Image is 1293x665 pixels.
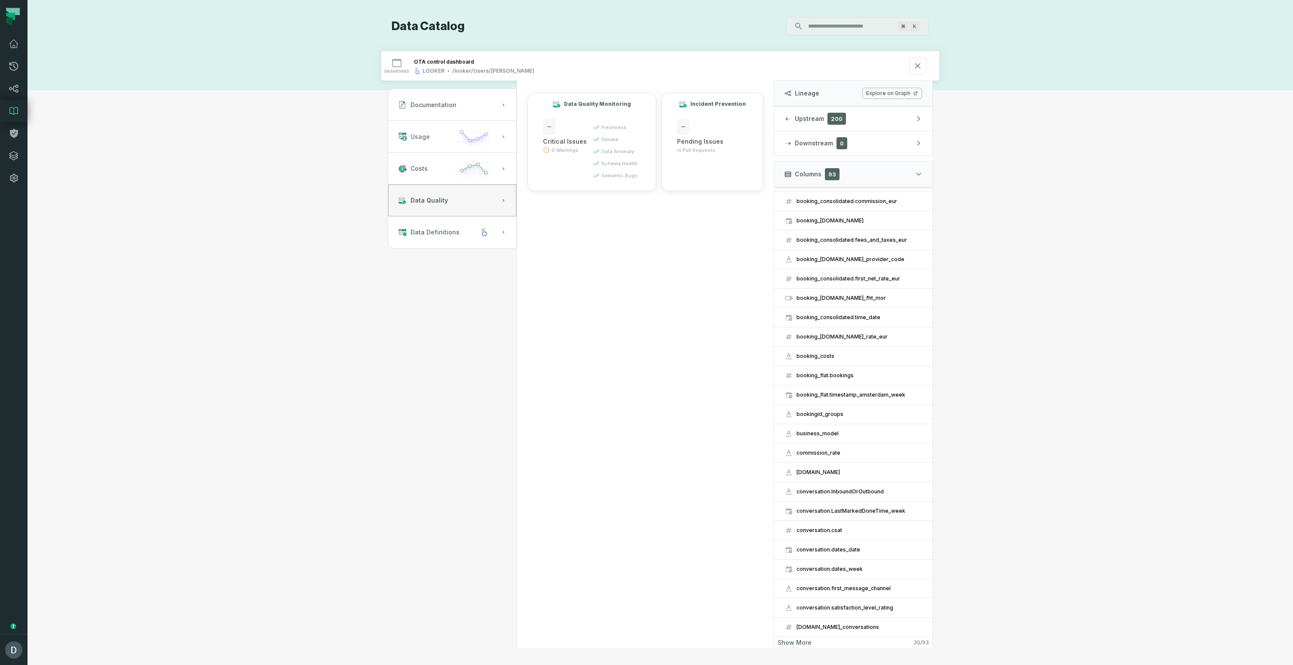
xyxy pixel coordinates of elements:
[784,352,793,360] span: string
[797,604,922,611] div: conversation.satisfaction_level_rating
[797,449,922,456] div: commission_rate
[774,482,932,501] button: conversation.InboundOrOutbound
[797,198,922,205] div: booking_consolidated.commission_eur
[784,429,793,438] span: string
[825,168,840,180] span: 93
[564,101,631,108] h3: Data Quality Monitoring
[797,508,922,514] div: conversation.LastMarkedDoneTime_week
[797,527,922,534] div: conversation.csat
[9,622,17,630] div: Tooltip anchor
[797,469,922,476] span: conversation.ID
[601,124,627,131] span: freshness
[862,88,922,99] a: Explore on Graph
[774,424,932,443] button: business_model
[797,295,922,302] span: booking_consolidated.is_fht_mor
[797,333,922,340] div: booking_[DOMAIN_NAME]_rate_eur
[381,51,939,80] button: dashboardLOOKER/looker/Users/[PERSON_NAME]
[774,107,932,131] button: Upstream200
[774,308,932,327] button: booking_consolidated.time_date
[795,170,821,179] span: Columns
[774,560,932,579] button: conversation.dates_week
[423,68,444,74] div: LOOKER
[774,269,932,288] button: booking_consolidated.first_net_rate_eur
[774,211,932,230] button: booking_[DOMAIN_NAME]
[797,624,922,631] span: conversation.total_conversations
[784,603,793,612] span: string
[797,430,922,437] span: business_model
[774,231,932,249] button: booking_consolidated.fees_and_taxes_eur
[601,160,637,167] span: schema health
[797,624,922,631] div: [DOMAIN_NAME]_conversations
[774,521,932,540] button: conversation.csat
[677,137,748,146] div: Pending Issues
[797,295,922,302] div: booking_[DOMAIN_NAME]_fht_mor
[774,347,932,366] button: booking_costs
[774,502,932,520] button: conversation.LastMarkedDoneTime_week
[411,196,448,205] span: Data Quality
[795,139,833,148] span: Downstream
[774,598,932,617] button: conversation.satisfaction_level_rating
[797,333,922,340] span: booking_consolidated.total_rate_eur
[797,372,922,379] span: booking_flat.bookings
[552,147,579,154] span: 0 Warnings
[784,410,793,419] span: string
[797,275,922,282] div: booking_consolidated.first_net_rate_eur
[784,255,793,264] span: string
[543,137,591,146] div: Critical Issues
[910,22,920,31] span: Press ⌘ + K to focus the search bar
[452,68,534,74] div: /looker/Users/Iñigo Hernaez
[797,488,922,495] div: conversation.InboundOrOutbound
[784,623,793,631] span: integer
[797,217,922,224] div: booking_[DOMAIN_NAME]
[784,216,793,225] span: timestamp
[662,93,763,191] button: Incident Prevention-Pending Issuesin Pull Requests
[797,237,922,243] div: booking_consolidated.fees_and_taxes_eur
[836,137,847,149] span: 0
[797,391,922,398] div: booking_flat.timestamp_amsterdam_week
[774,385,932,404] button: booking_flat.timestamp_amsterdam_week
[774,405,932,424] button: bookingid_groups
[411,164,428,173] span: Costs
[797,585,922,592] span: conversation.first_message_channel
[797,353,922,360] div: booking_costs
[784,391,793,399] span: timestamp
[784,332,793,341] span: integer
[774,463,932,482] button: [DOMAIN_NAME]
[384,69,409,74] span: dashboard
[774,192,932,211] button: booking_consolidated.commission_eur
[774,366,932,385] button: booking_flat.bookings
[784,545,793,554] span: timestamp
[527,93,656,191] button: Data Quality Monitoring-Critical Issues0 Warningsfreshnessvolumedata anomalyschema healthsemantic...
[784,371,793,380] span: integer
[797,546,922,553] div: conversation.dates_date
[778,639,812,647] span: Show more
[797,566,922,573] div: conversation.dates_week
[690,101,746,108] h3: Incident Prevention
[797,411,922,418] div: bookingid_groups
[677,119,689,135] span: -
[784,487,793,496] span: string
[601,148,634,155] span: data anomaly
[774,579,932,598] button: conversation.first_message_channel
[411,228,460,237] span: Data Definitions
[774,289,932,308] button: booking_[DOMAIN_NAME]_fht_mor
[774,443,932,462] button: commission_rate
[543,119,555,135] span: -
[913,639,929,646] span: 30 / 93
[784,313,793,322] span: timestamp
[774,637,932,648] button: Show more30/93
[795,114,824,123] span: Upstream
[774,540,932,559] button: conversation.dates_date
[784,565,793,573] span: timestamp
[784,468,793,477] span: string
